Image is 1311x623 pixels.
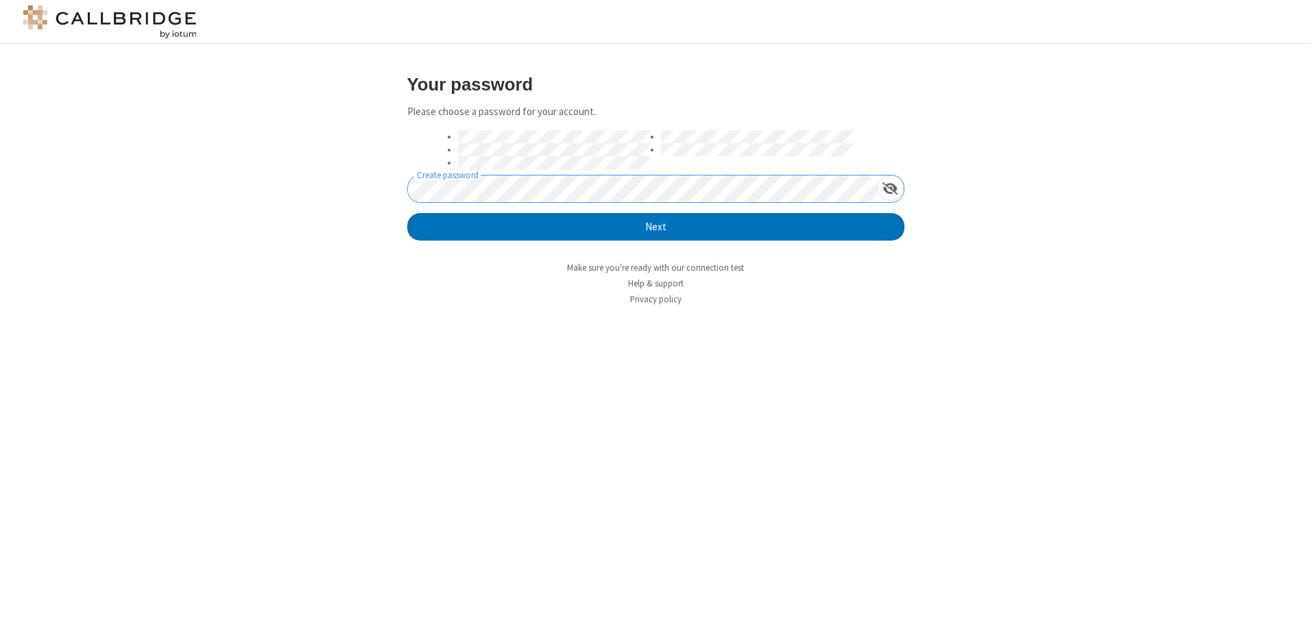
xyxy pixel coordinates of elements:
input: Create password [408,175,877,202]
h3: Your password [407,75,904,94]
a: Make sure you're ready with our connection test [567,262,744,273]
p: Please choose a password for your account. [407,104,904,120]
button: Next [407,213,904,241]
a: Privacy policy [630,293,682,305]
a: Help & support [628,278,684,289]
img: logo@2x.png [21,5,199,38]
div: Show password [877,175,904,201]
